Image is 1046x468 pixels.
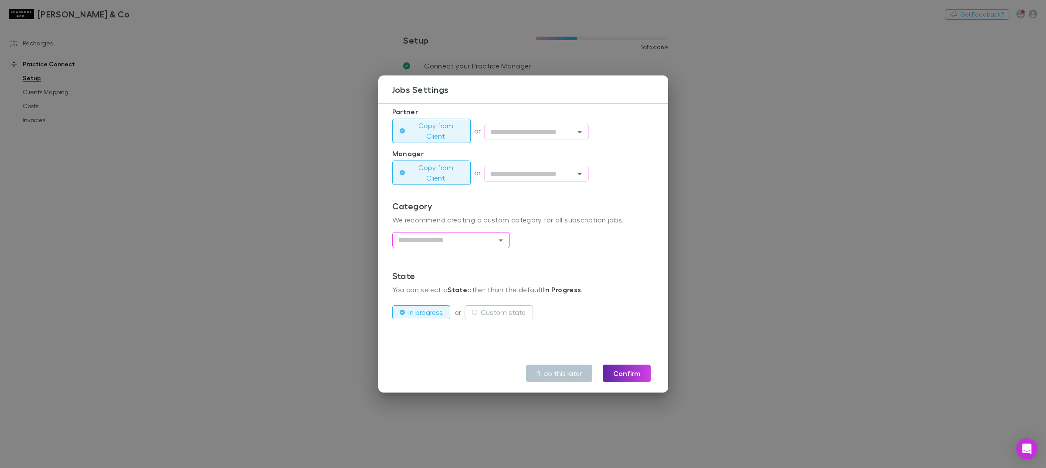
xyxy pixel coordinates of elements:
p: or [474,167,485,178]
button: In progress [392,305,450,319]
button: I'll do this later [526,365,592,382]
label: Custom state [481,307,526,318]
label: Copy from Client [408,162,463,183]
h3: Jobs Settings [392,84,668,95]
p: Partner [392,106,654,117]
label: Copy from Client [408,120,463,141]
p: You can select a other than the default . [392,284,654,295]
p: We recommend creating a custom category for all subscription jobs. [392,215,654,225]
strong: State [448,285,467,294]
h3: Category [392,201,654,211]
button: Open [574,126,586,138]
strong: In Progress [543,285,581,294]
p: Manager [392,148,654,159]
label: In progress [408,307,443,318]
p: or [455,307,465,318]
button: Confirm [603,365,651,382]
button: Open [574,168,586,180]
button: Copy from Client [392,161,471,185]
p: or [474,126,485,136]
div: Open Intercom Messenger [1016,438,1037,459]
h3: State [392,270,654,281]
button: Open [495,234,507,246]
button: Custom state [465,305,533,319]
button: Copy from Client [392,119,471,143]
